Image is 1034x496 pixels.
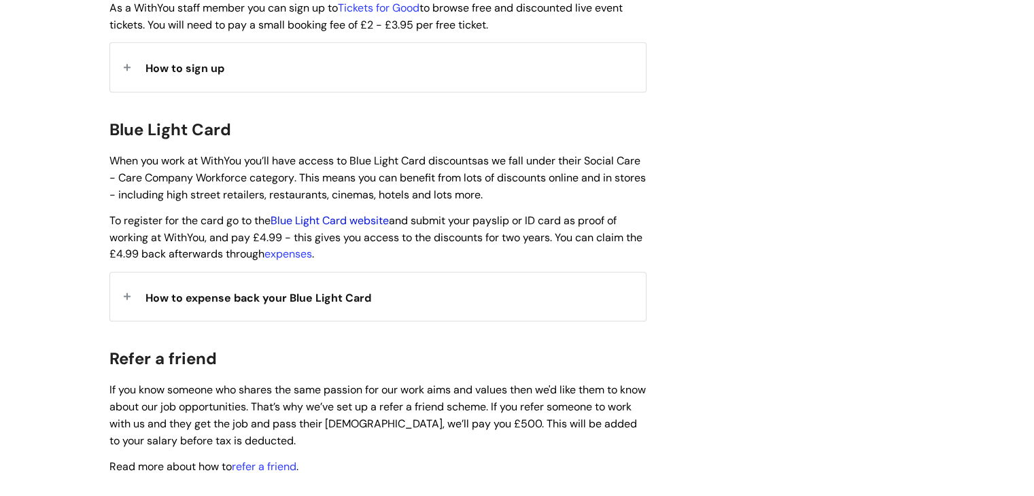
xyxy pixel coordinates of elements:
a: refer a friend [232,459,296,474]
span: Refer a friend [109,348,217,369]
span: Read more about how to . [109,459,298,474]
a: Blue Light Card website [271,213,389,228]
span: as we fall under their Social Care - Care Company Workforce category [109,154,640,185]
span: Blue Light Card [109,119,231,140]
span: If you know someone who shares the same passion for our work aims and values then we'd like them ... [109,383,646,447]
span: As a WithYou staff member you can sign up to to browse free and discounted live event tickets. Yo... [109,1,623,32]
a: expenses [264,247,312,261]
span: To register for the card go to the and submit your payslip or ID card as proof of working at With... [109,213,642,262]
span: How to expense back your Blue Light Card [145,291,371,305]
a: Tickets for Good [338,1,419,15]
span: How to sign up [145,61,224,75]
span: When you work at WithYou you’ll have access to Blue Light Card discounts . This means you can ben... [109,154,646,202]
